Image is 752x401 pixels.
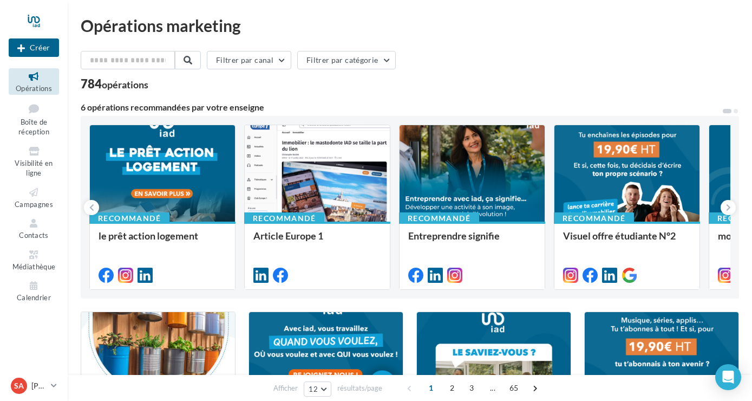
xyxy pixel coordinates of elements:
span: ... [484,379,501,397]
a: Opérations [9,68,59,95]
button: Filtrer par canal [207,51,291,69]
span: 2 [443,379,461,397]
div: 6 opérations recommandées par votre enseigne [81,103,722,112]
a: Calendrier [9,277,59,304]
a: Contacts [9,215,59,242]
span: 3 [463,379,480,397]
span: 65 [505,379,523,397]
span: Entreprendre signifie [408,230,500,242]
div: Opérations marketing [81,17,739,34]
div: Recommandé [89,212,169,224]
a: Médiathèque [9,247,59,273]
span: Calendrier [17,293,51,302]
span: Article Europe 1 [253,230,323,242]
span: SA [14,380,24,391]
a: Visibilité en ligne [9,143,59,180]
div: Recommandé [399,212,479,224]
button: Filtrer par catégorie [297,51,396,69]
a: SA [PERSON_NAME] [9,376,59,396]
span: Contacts [19,231,49,240]
span: Opérations [16,84,52,93]
span: 1 [422,379,440,397]
span: Campagnes [15,200,53,209]
div: Recommandé [244,212,324,224]
span: Boîte de réception [18,118,49,137]
span: Médiathèque [12,262,56,271]
span: résultats/page [337,383,382,393]
div: opérations [102,80,148,89]
span: Afficher [273,383,298,393]
div: Nouvelle campagne [9,38,59,57]
span: Visuel offre étudiante N°2 [563,230,676,242]
a: Campagnes [9,184,59,211]
div: Open Intercom Messenger [715,364,741,390]
button: 12 [304,381,331,397]
div: Recommandé [554,212,634,224]
span: le prêt action logement [99,230,198,242]
p: [PERSON_NAME] [31,380,47,391]
button: Créer [9,38,59,57]
a: Boîte de réception [9,99,59,139]
div: 784 [81,78,148,90]
span: Visibilité en ligne [15,159,53,178]
span: 12 [309,385,318,393]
